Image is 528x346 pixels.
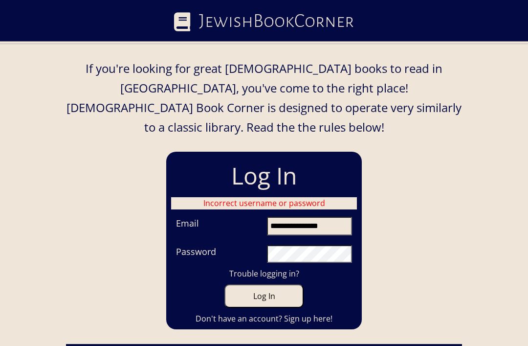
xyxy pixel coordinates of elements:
a: Trouble logging in? [171,268,357,280]
p: If you're looking for great [DEMOGRAPHIC_DATA] books to read in [GEOGRAPHIC_DATA], you've come to... [66,59,462,138]
a: Don't have an account? Sign up here! [171,313,357,325]
button: Log In [224,285,304,308]
h5: Incorrect username or password [171,198,357,210]
a: JewishBookCorner [174,6,354,36]
label: Password [176,246,216,259]
label: Email [176,217,199,232]
h1: Log In [171,157,357,195]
